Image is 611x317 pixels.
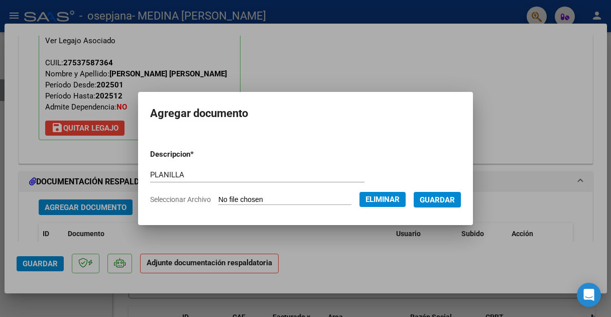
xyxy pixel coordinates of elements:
p: Descripcion [150,149,243,160]
button: Guardar [414,192,461,207]
button: Eliminar [359,192,406,207]
span: Eliminar [365,195,400,204]
div: Open Intercom Messenger [577,283,601,307]
h2: Agregar documento [150,104,461,123]
span: Guardar [420,195,455,204]
span: Seleccionar Archivo [150,195,211,203]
